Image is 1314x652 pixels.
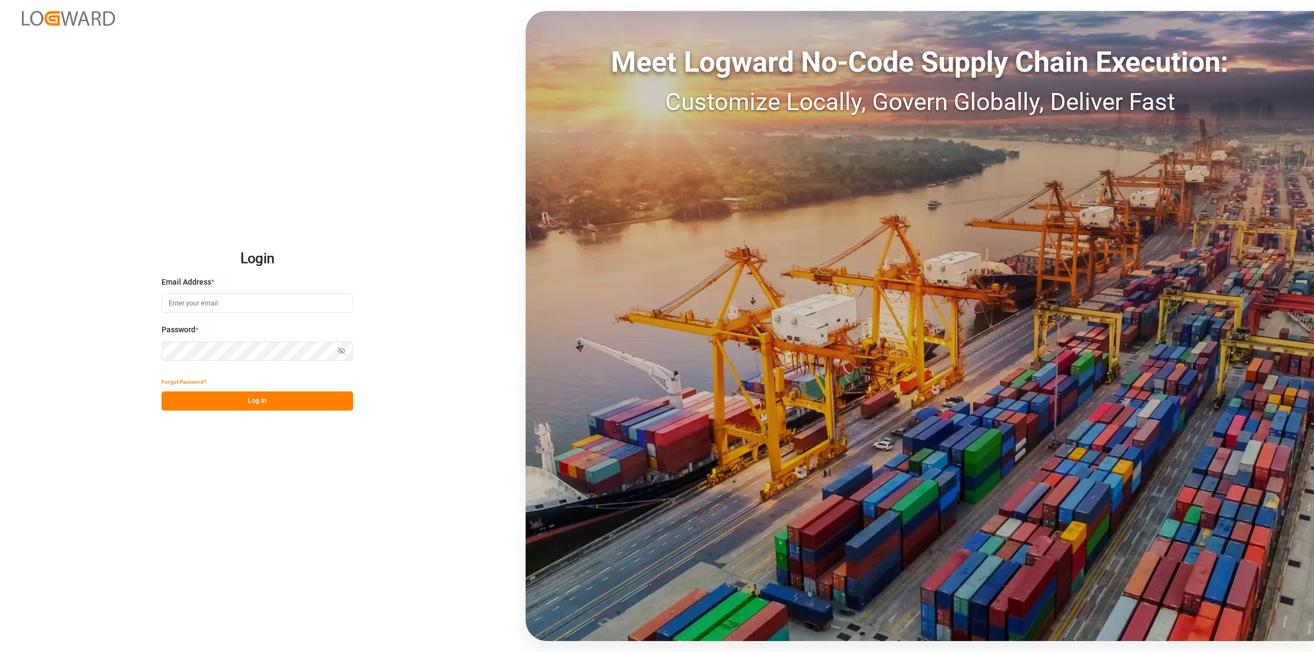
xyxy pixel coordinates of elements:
button: Forgot Password? [162,372,206,391]
h2: Login [162,241,353,276]
img: Logward_new_orange.png [22,11,115,26]
div: Customize Locally, Govern Globally, Deliver Fast [526,84,1314,120]
span: Email Address [162,276,211,288]
input: Enter your email [162,293,353,313]
span: Password [162,324,195,336]
div: Meet Logward No-Code Supply Chain Execution: [526,41,1314,84]
button: Log In [162,391,353,411]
